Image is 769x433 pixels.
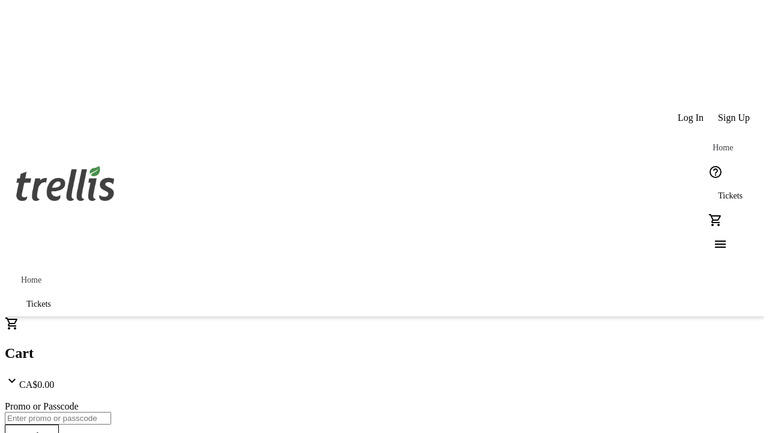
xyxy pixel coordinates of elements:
h2: Cart [5,345,764,361]
button: Menu [704,232,728,256]
span: Sign Up [718,112,750,123]
span: CA$0.00 [19,379,54,390]
button: Log In [670,106,711,130]
label: Promo or Passcode [5,401,79,411]
img: Orient E2E Organization R31EXkmXA9's Logo [12,153,119,213]
a: Home [12,268,50,292]
button: Sign Up [711,106,757,130]
div: CartCA$0.00 [5,316,764,390]
span: Tickets [26,299,51,309]
span: Home [713,143,733,153]
a: Home [704,136,742,160]
span: Log In [678,112,704,123]
a: Tickets [704,184,757,208]
span: Home [21,275,41,285]
button: Help [704,160,728,184]
input: Enter promo or passcode [5,412,111,425]
button: Cart [704,208,728,232]
span: Tickets [718,191,743,201]
a: Tickets [12,292,65,316]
